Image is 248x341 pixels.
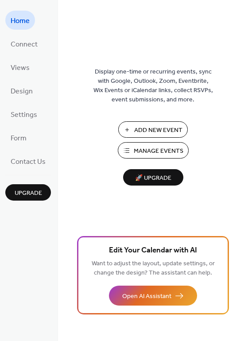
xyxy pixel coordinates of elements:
[134,126,182,135] span: Add New Event
[123,169,183,186] button: 🚀 Upgrade
[11,155,46,169] span: Contact Us
[11,38,38,51] span: Connect
[11,108,37,122] span: Settings
[134,147,183,156] span: Manage Events
[5,105,43,124] a: Settings
[15,189,42,198] span: Upgrade
[5,34,43,53] a: Connect
[122,292,171,301] span: Open AI Assistant
[11,132,27,145] span: Form
[128,172,178,184] span: 🚀 Upgrade
[5,81,38,100] a: Design
[5,128,32,147] a: Form
[5,184,51,201] button: Upgrade
[11,61,30,75] span: Views
[109,286,197,306] button: Open AI Assistant
[93,67,213,105] span: Display one-time or recurring events, sync with Google, Outlook, Zoom, Eventbrite, Wix Events or ...
[11,85,33,98] span: Design
[5,151,51,170] a: Contact Us
[5,11,35,30] a: Home
[11,14,30,28] span: Home
[109,244,197,257] span: Edit Your Calendar with AI
[92,258,215,279] span: Want to adjust the layout, update settings, or change the design? The assistant can help.
[5,58,35,77] a: Views
[118,121,188,138] button: Add New Event
[118,142,189,159] button: Manage Events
